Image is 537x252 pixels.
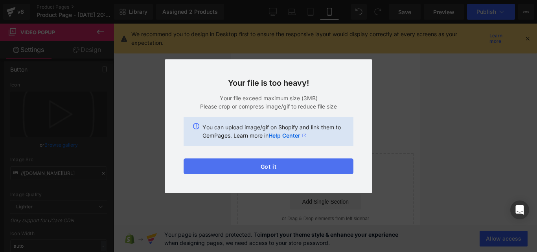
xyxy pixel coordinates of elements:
[69,40,120,90] img: Video
[510,200,529,219] div: Open Intercom Messenger
[9,9,92,17] a: GemPages Builder
[184,158,353,174] button: Got it
[184,94,353,102] p: Your file exceed maximum size (3MB)
[59,148,130,164] a: Explore Blocks
[184,78,353,88] h3: Your file is too heavy!
[268,131,307,140] a: Help Center
[19,192,170,198] p: or Drag & Drop elements from left sidebar
[184,102,353,110] p: Please crop or compress image/gif to reduce file size
[59,170,130,186] a: Add Single Section
[202,123,344,140] p: You can upload image/gif on Shopify and link them to GemPages. Learn more in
